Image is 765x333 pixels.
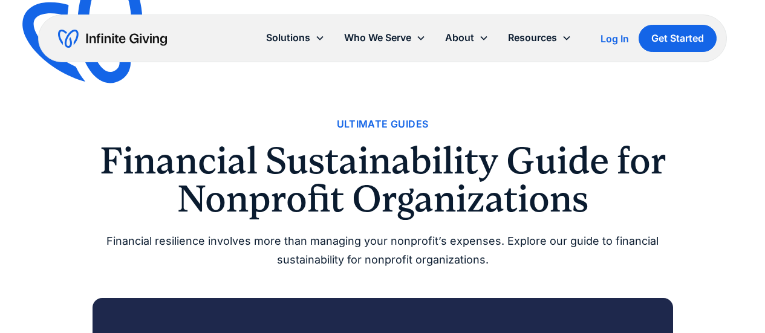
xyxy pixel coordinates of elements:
[266,30,310,46] div: Solutions
[435,25,498,51] div: About
[639,25,717,52] a: Get Started
[601,31,629,46] a: Log In
[498,25,581,51] div: Resources
[256,25,334,51] div: Solutions
[445,30,474,46] div: About
[93,232,673,269] div: Financial resilience involves more than managing your nonprofit’s expenses. Explore our guide to ...
[93,142,673,218] h1: Financial Sustainability Guide for Nonprofit Organizations
[344,30,411,46] div: Who We Serve
[508,30,557,46] div: Resources
[601,34,629,44] div: Log In
[334,25,435,51] div: Who We Serve
[337,116,429,132] a: Ultimate Guides
[58,29,167,48] a: home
